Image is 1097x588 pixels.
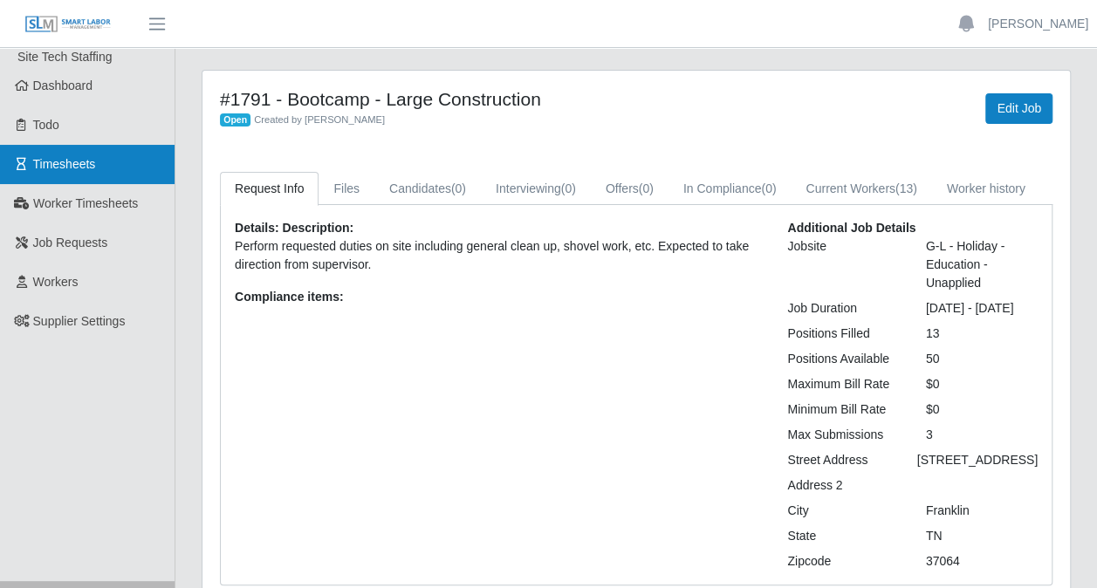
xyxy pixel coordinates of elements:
[985,93,1052,124] a: Edit Job
[220,113,250,127] span: Open
[913,552,1051,571] div: 37064
[761,181,776,195] span: (0)
[904,451,1051,469] div: [STREET_ADDRESS]
[33,79,93,92] span: Dashboard
[913,299,1051,318] div: [DATE] - [DATE]
[913,325,1051,343] div: 13
[591,172,668,206] a: Offers
[319,172,374,206] a: Files
[235,237,761,274] p: Perform requested duties on site including general clean up, shovel work, etc. Expected to take d...
[33,118,59,132] span: Todo
[791,172,931,206] a: Current Workers
[33,314,126,328] span: Supplier Settings
[33,275,79,289] span: Workers
[33,157,96,171] span: Timesheets
[254,114,385,125] span: Created by [PERSON_NAME]
[24,15,112,34] img: SLM Logo
[774,350,912,368] div: Positions Available
[913,426,1051,444] div: 3
[913,350,1051,368] div: 50
[220,172,319,206] a: Request Info
[220,88,695,110] h4: #1791 - Bootcamp - Large Construction
[774,400,912,419] div: Minimum Bill Rate
[774,375,912,393] div: Maximum Bill Rate
[774,426,912,444] div: Max Submissions
[774,237,912,292] div: Jobsite
[932,172,1040,206] a: Worker history
[913,400,1051,419] div: $0
[913,502,1051,520] div: Franklin
[774,325,912,343] div: Positions Filled
[235,221,279,235] b: Details:
[913,527,1051,545] div: TN
[895,181,917,195] span: (13)
[235,290,343,304] b: Compliance items:
[668,172,792,206] a: In Compliance
[561,181,576,195] span: (0)
[774,299,912,318] div: Job Duration
[913,237,1051,292] div: G-L - Holiday - Education - Unapplied
[451,181,466,195] span: (0)
[17,50,112,64] span: Site Tech Staffing
[33,236,108,250] span: Job Requests
[481,172,591,206] a: Interviewing
[33,196,138,210] span: Worker Timesheets
[913,375,1051,393] div: $0
[639,181,654,195] span: (0)
[774,527,912,545] div: State
[774,451,903,469] div: Street Address
[774,502,912,520] div: City
[282,221,353,235] b: Description:
[374,172,481,206] a: Candidates
[774,476,912,495] div: Address 2
[988,15,1088,33] a: [PERSON_NAME]
[787,221,915,235] b: Additional Job Details
[774,552,912,571] div: Zipcode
